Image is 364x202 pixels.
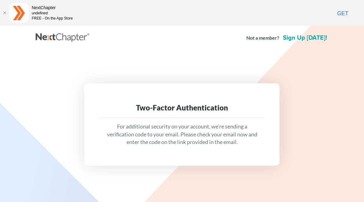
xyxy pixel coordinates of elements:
div: undefined [32,11,73,16]
div: NextChapter [32,5,73,11]
strong: Not a member? [246,34,279,41]
p: For additional security on your account, we're sending a verification code to your email. Please ... [104,123,260,146]
span: GET [337,10,348,16]
div: Two-Factor Authentication [104,103,260,113]
a: GET [325,10,361,18]
a: Sign up [DATE]! [282,35,328,41]
div: FREE - On the App Store [32,16,73,21]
